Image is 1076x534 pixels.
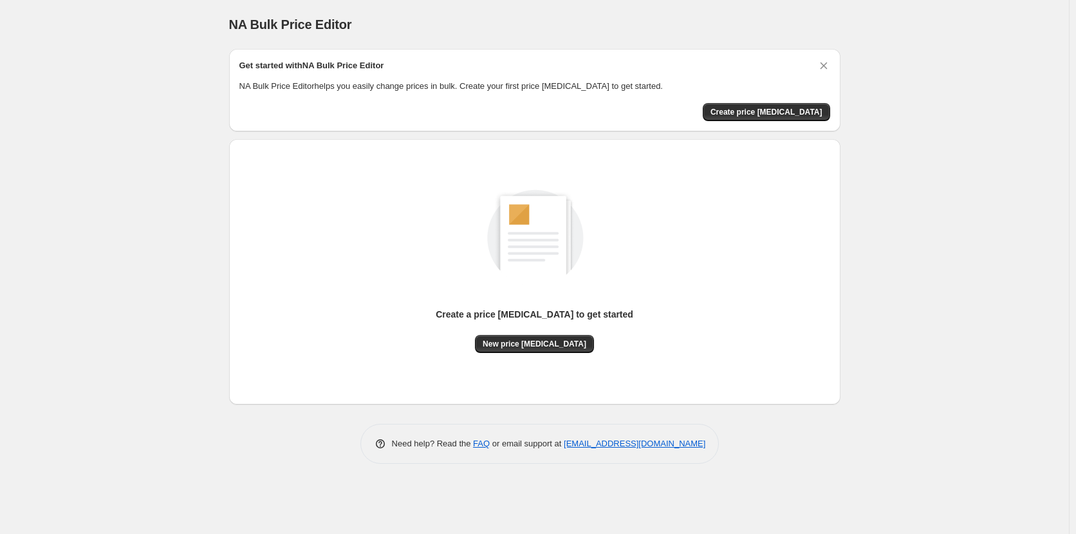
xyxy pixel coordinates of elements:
button: New price [MEDICAL_DATA] [475,335,594,353]
a: FAQ [473,439,490,448]
p: Create a price [MEDICAL_DATA] to get started [436,308,633,321]
span: Need help? Read the [392,439,474,448]
span: Create price [MEDICAL_DATA] [710,107,822,117]
span: New price [MEDICAL_DATA] [483,339,586,349]
button: Create price change job [703,103,830,121]
a: [EMAIL_ADDRESS][DOMAIN_NAME] [564,439,705,448]
span: or email support at [490,439,564,448]
p: NA Bulk Price Editor helps you easily change prices in bulk. Create your first price [MEDICAL_DAT... [239,80,830,93]
button: Dismiss card [817,59,830,72]
span: NA Bulk Price Editor [229,17,352,32]
h2: Get started with NA Bulk Price Editor [239,59,384,72]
